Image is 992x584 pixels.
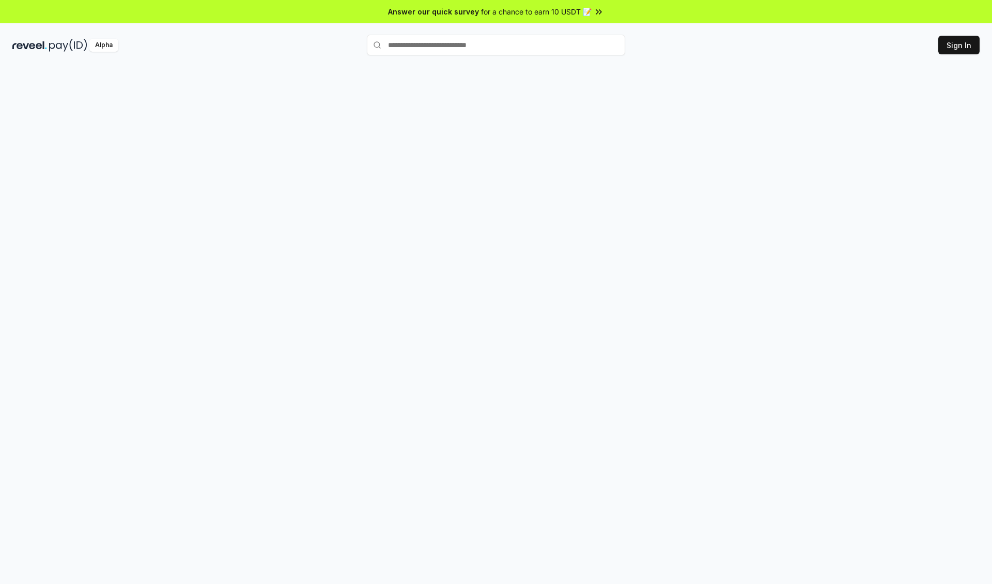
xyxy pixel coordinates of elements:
span: for a chance to earn 10 USDT 📝 [481,6,592,17]
img: reveel_dark [12,39,47,52]
span: Answer our quick survey [388,6,479,17]
button: Sign In [938,36,980,54]
img: pay_id [49,39,87,52]
div: Alpha [89,39,118,52]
